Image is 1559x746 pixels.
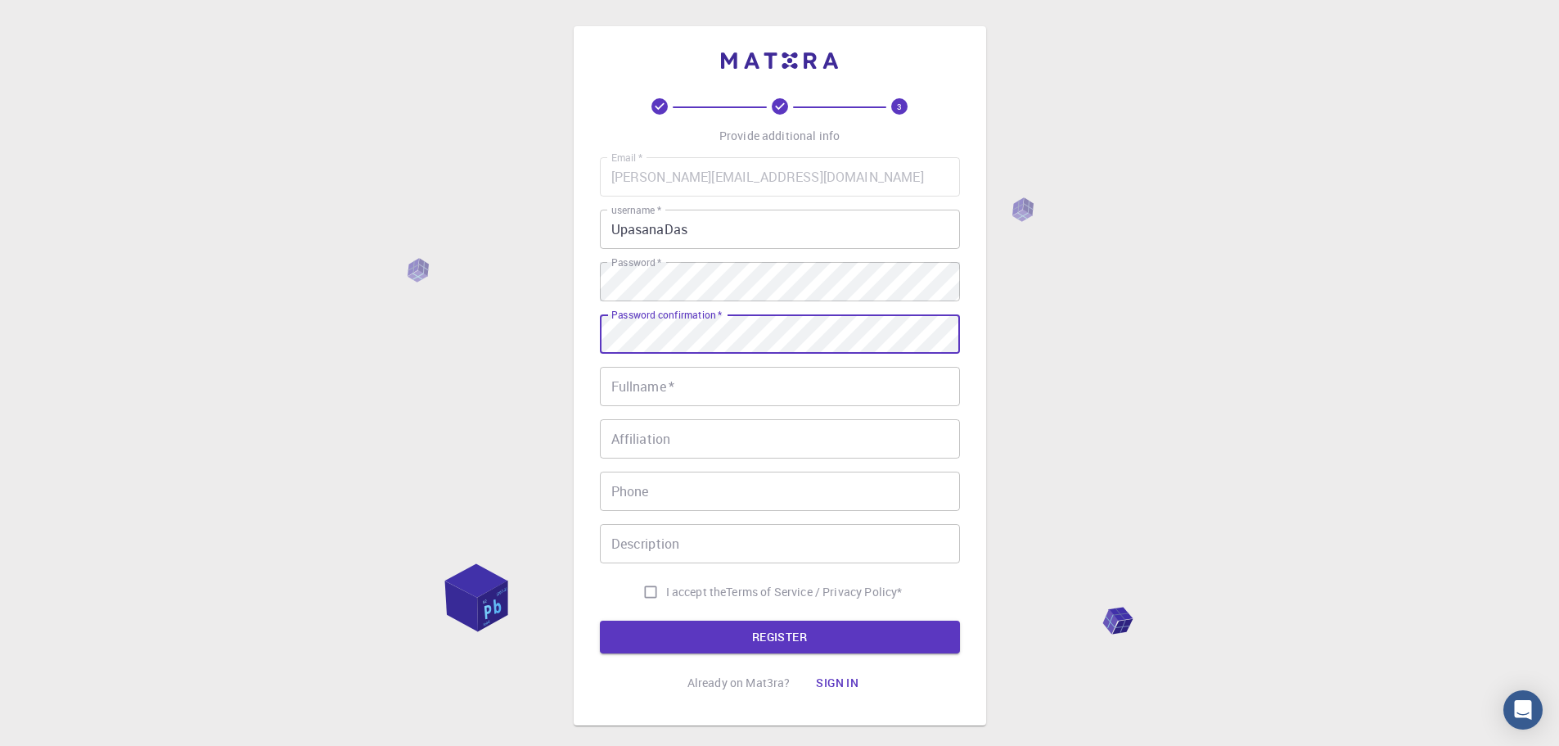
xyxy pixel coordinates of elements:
[719,128,840,144] p: Provide additional info
[726,584,902,600] a: Terms of Service / Privacy Policy*
[611,203,661,217] label: username
[726,584,902,600] p: Terms of Service / Privacy Policy *
[687,675,791,691] p: Already on Mat3ra?
[1503,690,1543,730] div: Open Intercom Messenger
[611,255,661,269] label: Password
[897,101,902,112] text: 3
[611,151,642,165] label: Email
[611,308,722,322] label: Password confirmation
[600,621,960,653] button: REGISTER
[666,584,727,600] span: I accept the
[803,667,872,699] button: Sign in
